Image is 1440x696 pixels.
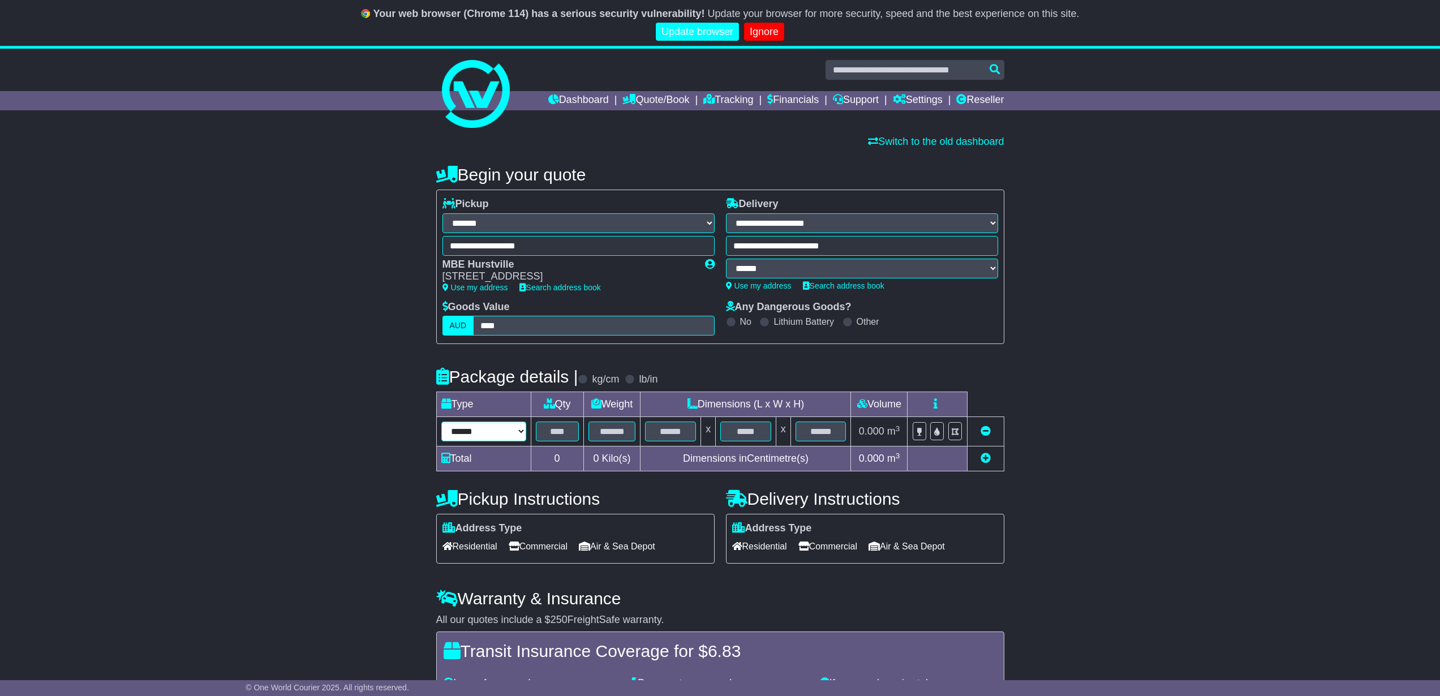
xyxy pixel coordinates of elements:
[583,446,641,471] td: Kilo(s)
[436,392,531,417] td: Type
[773,316,834,327] label: Lithium Battery
[583,392,641,417] td: Weight
[857,316,879,327] label: Other
[732,538,787,555] span: Residential
[708,642,741,660] span: 6.83
[641,392,851,417] td: Dimensions (L x W x H)
[859,453,884,464] span: 0.000
[438,677,626,690] div: Loss of your package
[956,91,1004,110] a: Reseller
[531,392,583,417] td: Qty
[732,522,812,535] label: Address Type
[442,259,694,271] div: MBE Hurstville
[436,589,1004,608] h4: Warranty & Insurance
[622,91,689,110] a: Quote/Book
[442,316,474,336] label: AUD
[726,301,852,313] label: Any Dangerous Goods?
[639,373,657,386] label: lb/in
[444,642,997,660] h4: Transit Insurance Coverage for $
[531,446,583,471] td: 0
[246,683,409,692] span: © One World Courier 2025. All rights reserved.
[626,677,814,690] div: Damage to your package
[798,538,857,555] span: Commercial
[703,91,753,110] a: Tracking
[592,373,619,386] label: kg/cm
[707,8,1079,19] span: Update your browser for more security, speed and the best experience on this site.
[981,426,991,437] a: Remove this item
[701,417,716,446] td: x
[814,677,1003,690] div: If your package is stolen
[887,426,900,437] span: m
[896,452,900,460] sup: 3
[442,198,489,210] label: Pickup
[641,446,851,471] td: Dimensions in Centimetre(s)
[436,446,531,471] td: Total
[442,538,497,555] span: Residential
[744,23,784,41] a: Ignore
[740,316,751,327] label: No
[373,8,705,19] b: Your web browser (Chrome 114) has a serious security vulnerability!
[593,453,599,464] span: 0
[436,165,1004,184] h4: Begin your quote
[869,538,945,555] span: Air & Sea Depot
[726,198,779,210] label: Delivery
[551,614,568,625] span: 250
[656,23,739,41] a: Update browser
[726,281,792,290] a: Use my address
[442,270,694,283] div: [STREET_ADDRESS]
[442,522,522,535] label: Address Type
[981,453,991,464] a: Add new item
[767,91,819,110] a: Financials
[851,392,908,417] td: Volume
[548,91,609,110] a: Dashboard
[803,281,884,290] a: Search address book
[436,614,1004,626] div: All our quotes include a $ FreightSafe warranty.
[436,489,715,508] h4: Pickup Instructions
[436,367,578,386] h4: Package details |
[442,283,508,292] a: Use my address
[519,283,601,292] a: Search address book
[896,424,900,433] sup: 3
[868,136,1004,147] a: Switch to the old dashboard
[893,91,943,110] a: Settings
[579,538,655,555] span: Air & Sea Depot
[776,417,790,446] td: x
[833,91,879,110] a: Support
[509,538,568,555] span: Commercial
[859,426,884,437] span: 0.000
[442,301,510,313] label: Goods Value
[726,489,1004,508] h4: Delivery Instructions
[887,453,900,464] span: m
